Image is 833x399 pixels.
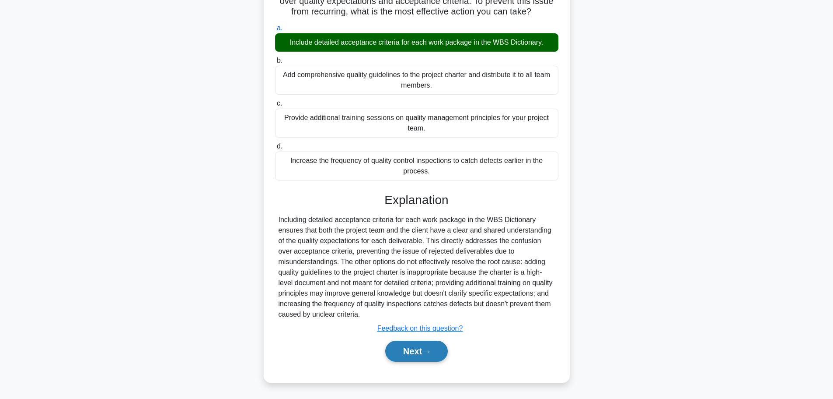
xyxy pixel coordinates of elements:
[275,152,558,180] div: Increase the frequency of quality control inspections to catch defects earlier in the process.
[280,193,553,208] h3: Explanation
[377,325,463,332] a: Feedback on this question?
[275,109,558,138] div: Provide additional training sessions on quality management principles for your project team.
[279,215,555,320] div: Including detailed acceptance criteria for each work package in the WBS Dictionary ensures that b...
[275,33,558,52] div: Include detailed acceptance criteria for each work package in the WBS Dictionary.
[277,56,282,64] span: b.
[277,142,282,150] span: d.
[277,24,282,32] span: a.
[275,66,558,95] div: Add comprehensive quality guidelines to the project charter and distribute it to all team members.
[277,99,282,107] span: c.
[385,341,448,362] button: Next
